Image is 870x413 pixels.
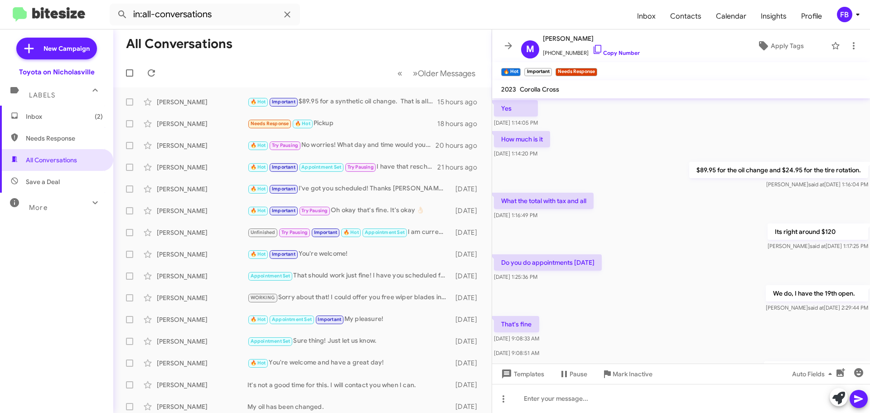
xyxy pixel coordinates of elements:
[492,366,551,382] button: Templates
[451,250,484,259] div: [DATE]
[808,181,824,188] span: said at
[26,177,60,186] span: Save a Deal
[251,186,266,192] span: 🔥 Hot
[794,3,829,29] span: Profile
[451,206,484,215] div: [DATE]
[451,315,484,324] div: [DATE]
[247,118,437,129] div: Pickup
[157,250,247,259] div: [PERSON_NAME]
[157,185,247,194] div: [PERSON_NAME]
[95,112,103,121] span: (2)
[157,359,247,368] div: [PERSON_NAME]
[157,380,247,389] div: [PERSON_NAME]
[494,212,537,219] span: [DATE] 1:16:49 PM
[251,121,289,126] span: Needs Response
[251,142,266,148] span: 🔥 Hot
[494,193,594,209] p: What the total with tax and all
[494,254,602,271] p: Do you do appointments [DATE]
[272,99,295,105] span: Important
[247,162,437,172] div: I have that rescheduled for you!
[157,315,247,324] div: [PERSON_NAME]
[451,359,484,368] div: [DATE]
[16,38,97,59] a: New Campaign
[766,181,868,188] span: [PERSON_NAME] [DATE] 1:16:04 PM
[829,7,860,22] button: FB
[451,402,484,411] div: [DATE]
[272,164,295,170] span: Important
[630,3,663,29] span: Inbox
[451,185,484,194] div: [DATE]
[754,3,794,29] span: Insights
[157,206,247,215] div: [PERSON_NAME]
[494,119,538,126] span: [DATE] 1:14:05 PM
[526,42,534,57] span: M
[251,229,275,235] span: Unfinished
[247,336,451,346] div: Sure thing! Just let us know.
[343,229,359,235] span: 🔥 Hot
[281,229,308,235] span: Try Pausing
[247,97,437,107] div: $89.95 for a synthetic oil change. That is all that is due at this time.
[494,316,539,332] p: That's fine
[437,119,484,128] div: 18 hours ago
[314,229,338,235] span: Important
[318,316,341,322] span: Important
[247,271,451,281] div: That should work just fine! I have you scheduled for 8:00 AM - [DATE]. Let me know if you need an...
[157,228,247,237] div: [PERSON_NAME]
[709,3,754,29] a: Calendar
[437,163,484,172] div: 21 hours ago
[501,85,516,93] span: 2023
[251,295,275,301] span: WORKING
[247,380,451,389] div: It's not a good time for this. I will contact you when I can.
[247,140,435,151] div: No worries! What day and time would you like to reschedule?
[594,366,660,382] button: Mark Inactive
[764,361,868,378] p: What time?
[613,366,652,382] span: Mark Inactive
[251,99,266,105] span: 🔥 Hot
[397,68,402,79] span: «
[272,186,295,192] span: Important
[792,366,836,382] span: Auto Fields
[494,100,538,117] p: Yes
[413,68,418,79] span: »
[247,292,451,303] div: Sorry about that! I could offer you free wiper blades instead if you'd like to do that? :)
[418,68,475,78] span: Older Messages
[437,97,484,107] div: 15 hours ago
[810,243,826,249] span: said at
[157,119,247,128] div: [PERSON_NAME]
[785,366,843,382] button: Auto Fields
[365,229,405,235] span: Appointment Set
[494,350,539,356] span: [DATE] 9:08:51 AM
[392,64,481,83] nav: Page navigation example
[837,7,852,22] div: FB
[157,97,247,107] div: [PERSON_NAME]
[251,360,266,366] span: 🔥 Hot
[663,3,709,29] a: Contacts
[251,316,266,322] span: 🔥 Hot
[247,249,451,259] div: You're welcome!
[251,338,290,344] span: Appointment Set
[524,68,551,76] small: Important
[494,335,539,342] span: [DATE] 9:08:33 AM
[689,162,868,178] p: $89.95 for the oil change and $24.95 for the tire rotation.
[766,304,868,311] span: [PERSON_NAME] [DATE] 2:29:44 PM
[29,91,55,99] span: Labels
[768,224,868,240] p: Its right around $120
[272,142,298,148] span: Try Pausing
[543,44,640,58] span: [PHONE_NUMBER]
[734,38,826,54] button: Apply Tags
[451,293,484,302] div: [DATE]
[251,251,266,257] span: 🔥 Hot
[766,285,868,301] p: We do, I have the 19th open.
[247,314,451,325] div: My pleasure!
[247,402,451,411] div: My oil has been changed.
[592,49,640,56] a: Copy Number
[110,4,300,25] input: Search
[43,44,90,53] span: New Campaign
[157,272,247,281] div: [PERSON_NAME]
[520,85,559,93] span: Corolla Cross
[247,184,451,194] div: I've got you scheduled! Thanks [PERSON_NAME], have a great day!
[26,134,103,143] span: Needs Response
[29,204,48,212] span: More
[392,64,408,83] button: Previous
